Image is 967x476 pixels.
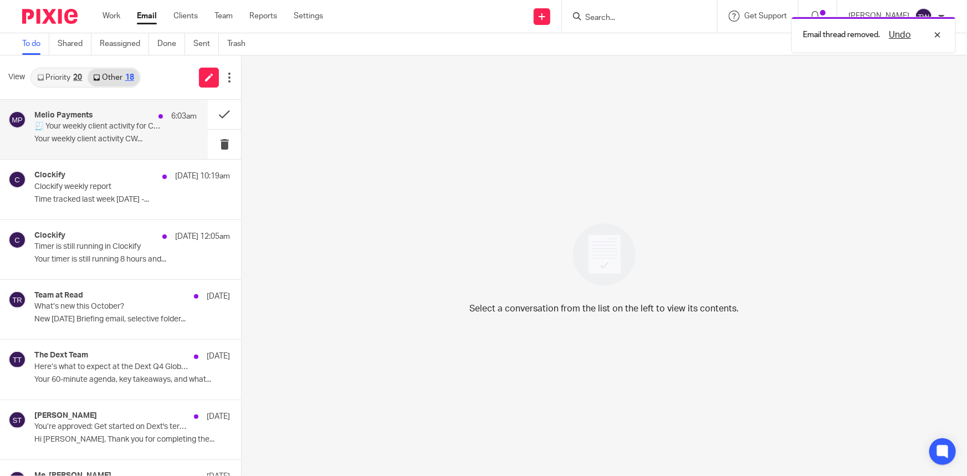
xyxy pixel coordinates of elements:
[803,29,880,40] p: Email thread removed.
[566,216,643,293] img: image
[88,69,139,86] a: Other18
[34,291,83,300] h4: Team at Read
[34,231,65,240] h4: Clockify
[8,171,26,188] img: svg%3E
[137,11,157,22] a: Email
[34,362,191,372] p: Here’s what to expect at the Dext Q4 Global Product Update
[886,28,914,42] button: Undo
[8,291,26,309] img: svg%3E
[34,171,65,180] h4: Clockify
[8,111,26,129] img: svg%3E
[207,351,230,362] p: [DATE]
[34,435,230,444] p: Hi [PERSON_NAME], Thank you for completing the...
[8,411,26,429] img: svg%3E
[8,351,26,368] img: svg%3E
[34,375,230,385] p: Your 60-minute agenda, key takeaways, and what...
[34,302,191,311] p: What’s new this October?
[34,411,97,421] h4: [PERSON_NAME]
[915,8,933,25] img: svg%3E
[100,33,149,55] a: Reassigned
[73,74,82,81] div: 20
[470,302,739,315] p: Select a conversation from the list on the left to view its contents.
[214,11,233,22] a: Team
[34,255,230,264] p: Your timer is still running 8 hours and...
[34,135,197,144] p: Your weekly client activity CW...
[34,195,230,204] p: Time tracked last week [DATE] -...
[22,9,78,24] img: Pixie
[157,33,185,55] a: Done
[32,69,88,86] a: Priority20
[8,71,25,83] span: View
[34,182,191,192] p: Clockify weekly report
[294,11,323,22] a: Settings
[227,33,254,55] a: Trash
[34,111,93,120] h4: Melio Payments
[193,33,219,55] a: Sent
[34,122,165,131] p: 🧾 Your weekly client activity for CW Bookkeeping, LLC
[207,411,230,422] p: [DATE]
[175,231,230,242] p: [DATE] 12:05am
[34,242,191,252] p: Timer is still running in Clockify
[8,231,26,249] img: svg%3E
[173,11,198,22] a: Clients
[22,33,49,55] a: To do
[34,315,230,324] p: New [DATE] Briefing email, selective folder...
[249,11,277,22] a: Reports
[125,74,134,81] div: 18
[207,291,230,302] p: [DATE]
[58,33,91,55] a: Shared
[34,422,191,432] p: You’re approved: Get started on Dext's terminology study
[175,171,230,182] p: [DATE] 10:19am
[171,111,197,122] p: 6:03am
[34,351,88,360] h4: The Dext Team
[103,11,120,22] a: Work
